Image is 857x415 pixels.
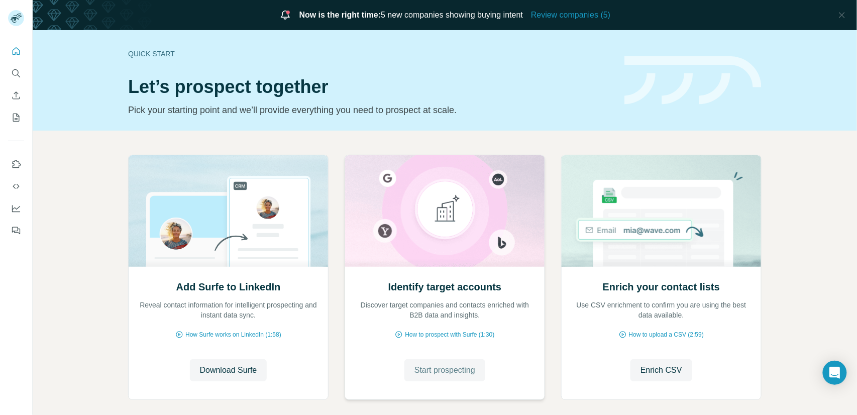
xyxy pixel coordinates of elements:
[200,364,257,376] span: Download Surfe
[630,359,692,381] button: Enrich CSV
[572,300,751,320] p: Use CSV enrichment to confirm you are using the best data available.
[355,300,534,320] p: Discover target companies and contacts enriched with B2B data and insights.
[603,280,720,294] h2: Enrich your contact lists
[128,103,612,117] p: Pick your starting point and we’ll provide everything you need to prospect at scale.
[624,56,762,105] img: banner
[8,109,24,127] button: My lists
[128,155,329,267] img: Add Surfe to LinkedIn
[8,155,24,173] button: Use Surfe on LinkedIn
[299,11,381,19] span: Now is the right time:
[531,9,610,21] button: Review companies (5)
[414,364,475,376] span: Start prospecting
[629,330,704,339] span: How to upload a CSV (2:59)
[8,42,24,60] button: Quick start
[139,300,318,320] p: Reveal contact information for intelligent prospecting and instant data sync.
[176,280,281,294] h2: Add Surfe to LinkedIn
[8,86,24,105] button: Enrich CSV
[190,359,267,381] button: Download Surfe
[8,177,24,195] button: Use Surfe API
[404,359,485,381] button: Start prospecting
[640,364,682,376] span: Enrich CSV
[299,9,523,21] span: 5 new companies showing buying intent
[561,155,762,267] img: Enrich your contact lists
[128,49,612,59] div: Quick start
[8,222,24,240] button: Feedback
[388,280,502,294] h2: Identify target accounts
[345,155,545,267] img: Identify target accounts
[8,199,24,218] button: Dashboard
[128,77,612,97] h1: Let’s prospect together
[823,361,847,385] div: Open Intercom Messenger
[185,330,281,339] span: How Surfe works on LinkedIn (1:58)
[8,64,24,82] button: Search
[405,330,494,339] span: How to prospect with Surfe (1:30)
